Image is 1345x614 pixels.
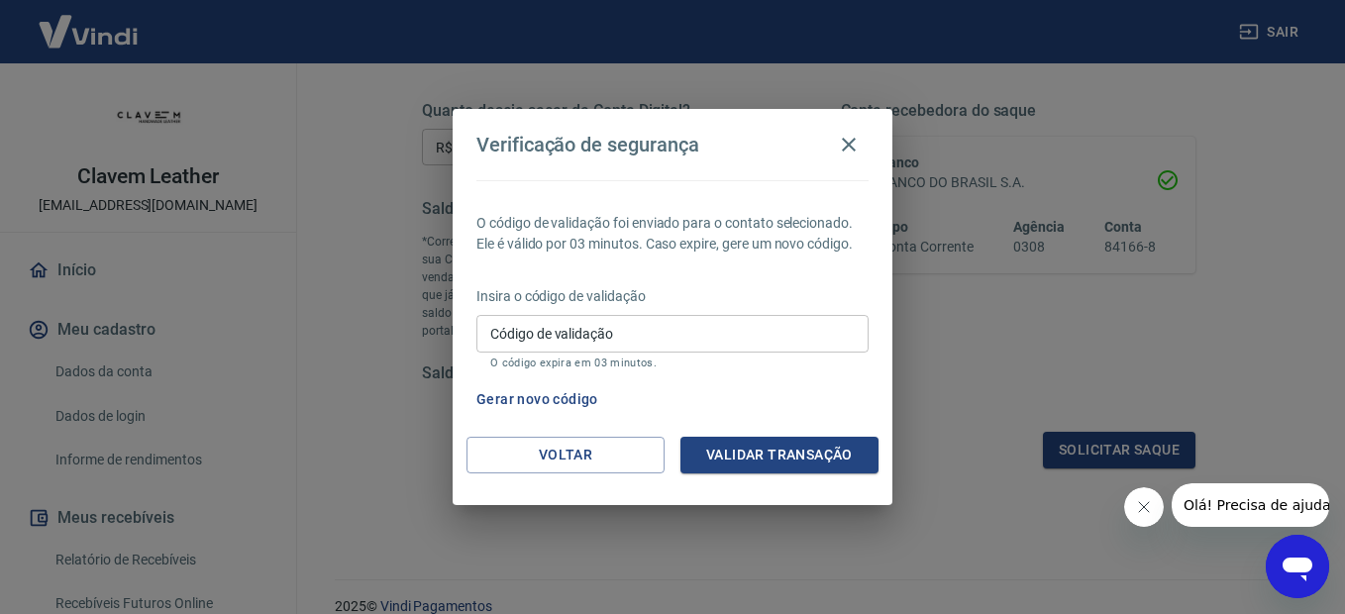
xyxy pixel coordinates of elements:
p: O código expira em 03 minutos. [490,357,855,369]
h4: Verificação de segurança [476,133,699,156]
button: Voltar [466,437,665,473]
button: Gerar novo código [468,381,606,418]
button: Validar transação [680,437,879,473]
p: O código de validação foi enviado para o contato selecionado. Ele é válido por 03 minutos. Caso e... [476,213,869,255]
iframe: Fechar mensagem [1124,487,1164,527]
iframe: Botão para abrir a janela de mensagens [1266,535,1329,598]
iframe: Mensagem da empresa [1172,483,1329,527]
p: Insira o código de validação [476,286,869,307]
span: Olá! Precisa de ajuda? [12,14,166,30]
